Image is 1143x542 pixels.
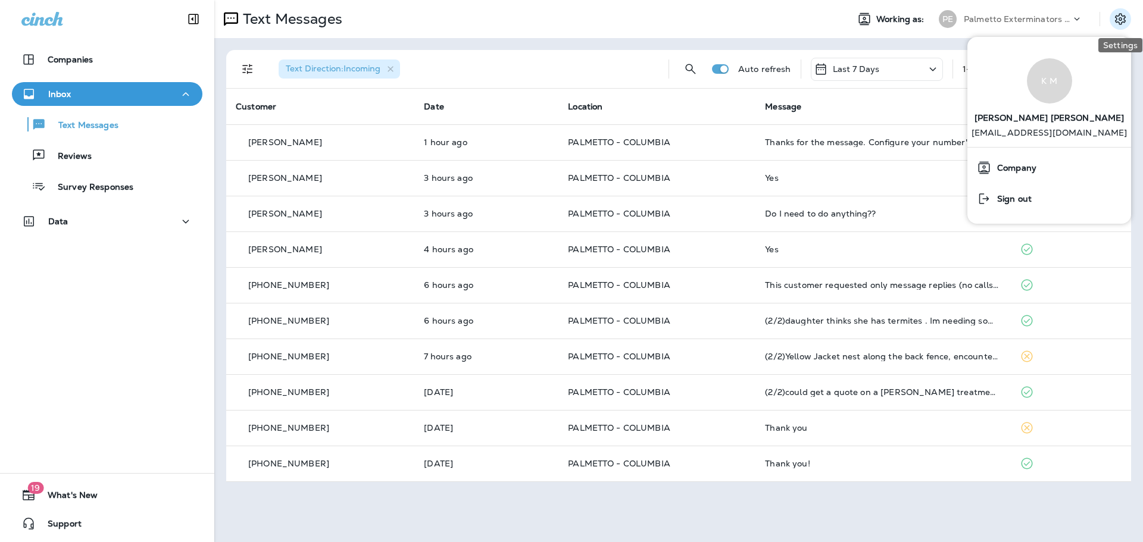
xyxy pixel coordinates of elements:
[279,59,400,79] div: Text Direction:Incoming
[568,208,670,219] span: PALMETTO - COLUMBIA
[765,387,1000,397] div: (2/2)could get a quote on a roach treatment. I live in a double wide.
[236,57,260,81] button: Filters
[424,423,549,433] p: Sep 3, 2025 01:21 PM
[991,194,1032,204] span: Sign out
[424,137,549,147] p: Sep 9, 2025 02:55 PM
[46,151,92,162] p: Reviews
[765,173,1000,183] div: Yes
[1027,58,1072,104] div: K M
[424,316,549,325] p: Sep 9, 2025 10:03 AM
[738,64,791,74] p: Auto refresh
[238,10,342,28] p: Text Messages
[972,128,1128,147] p: [EMAIL_ADDRESS][DOMAIN_NAME]
[876,14,927,24] span: Working as:
[36,519,82,533] span: Support
[12,209,202,233] button: Data
[12,48,202,71] button: Companies
[963,64,980,74] div: 1 - 10
[12,82,202,106] button: Inbox
[972,156,1126,180] a: Company
[177,7,210,31] button: Collapse Sidebar
[568,422,670,433] span: PALMETTO - COLUMBIA
[248,137,322,147] p: [PERSON_NAME]
[248,459,329,468] p: [PHONE_NUMBER]
[568,137,670,148] span: PALMETTO - COLUMBIA
[12,512,202,535] button: Support
[939,10,957,28] div: PE
[424,101,444,112] span: Date
[967,152,1131,183] button: Company
[765,209,1000,218] div: Do I need to do anything??
[1110,8,1131,30] button: Settings
[765,101,801,112] span: Message
[236,101,276,112] span: Customer
[248,173,322,183] p: [PERSON_NAME]
[248,209,322,218] p: [PERSON_NAME]
[424,459,549,468] p: Sep 2, 2025 08:40 AM
[36,490,98,505] span: What's New
[424,280,549,290] p: Sep 9, 2025 10:43 AM
[248,387,329,397] p: [PHONE_NUMBER]
[765,423,1000,433] div: Thank you
[424,352,549,361] p: Sep 9, 2025 08:55 AM
[48,217,68,226] p: Data
[679,57,702,81] button: Search Messages
[765,316,1000,325] div: (2/2)daughter thinks she has termites . Im needing someone to check it out. Please txt or email a...
[12,174,202,199] button: Survey Responses
[12,143,202,168] button: Reviews
[765,245,1000,254] div: Yes
[765,459,1000,468] div: Thank you!
[833,64,880,74] p: Last 7 Days
[964,14,1071,24] p: Palmetto Exterminators LLC
[568,173,670,183] span: PALMETTO - COLUMBIA
[12,483,202,507] button: 19What's New
[46,120,118,131] p: Text Messages
[286,63,380,74] span: Text Direction : Incoming
[765,280,1000,290] div: This customer requested only message replies (no calls). Reply here or respond via your LSA dashb...
[248,280,329,290] p: [PHONE_NUMBER]
[568,315,670,326] span: PALMETTO - COLUMBIA
[424,387,549,397] p: Sep 4, 2025 11:31 AM
[568,458,670,469] span: PALMETTO - COLUMBIA
[991,163,1036,173] span: Company
[568,244,670,255] span: PALMETTO - COLUMBIA
[424,173,549,183] p: Sep 9, 2025 01:08 PM
[765,352,1000,361] div: (2/2)Yellow Jacket nest along the back fence, encountered when mowing grass. Would like to have s...
[424,245,549,254] p: Sep 9, 2025 12:16 PM
[967,183,1131,214] button: Sign out
[27,482,43,494] span: 19
[424,209,549,218] p: Sep 9, 2025 01:04 PM
[48,55,93,64] p: Companies
[248,423,329,433] p: [PHONE_NUMBER]
[248,352,329,361] p: [PHONE_NUMBER]
[568,280,670,290] span: PALMETTO - COLUMBIA
[48,89,71,99] p: Inbox
[975,104,1125,128] span: [PERSON_NAME] [PERSON_NAME]
[1098,38,1142,52] div: Settings
[248,245,322,254] p: [PERSON_NAME]
[967,46,1131,147] a: K M[PERSON_NAME] [PERSON_NAME] [EMAIL_ADDRESS][DOMAIN_NAME]
[248,316,329,325] p: [PHONE_NUMBER]
[568,101,602,112] span: Location
[765,137,1000,147] div: Thanks for the message. Configure your number's SMS URL to change this message.Reply HELP for hel...
[568,387,670,397] span: PALMETTO - COLUMBIA
[46,182,133,193] p: Survey Responses
[12,112,202,137] button: Text Messages
[568,351,670,362] span: PALMETTO - COLUMBIA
